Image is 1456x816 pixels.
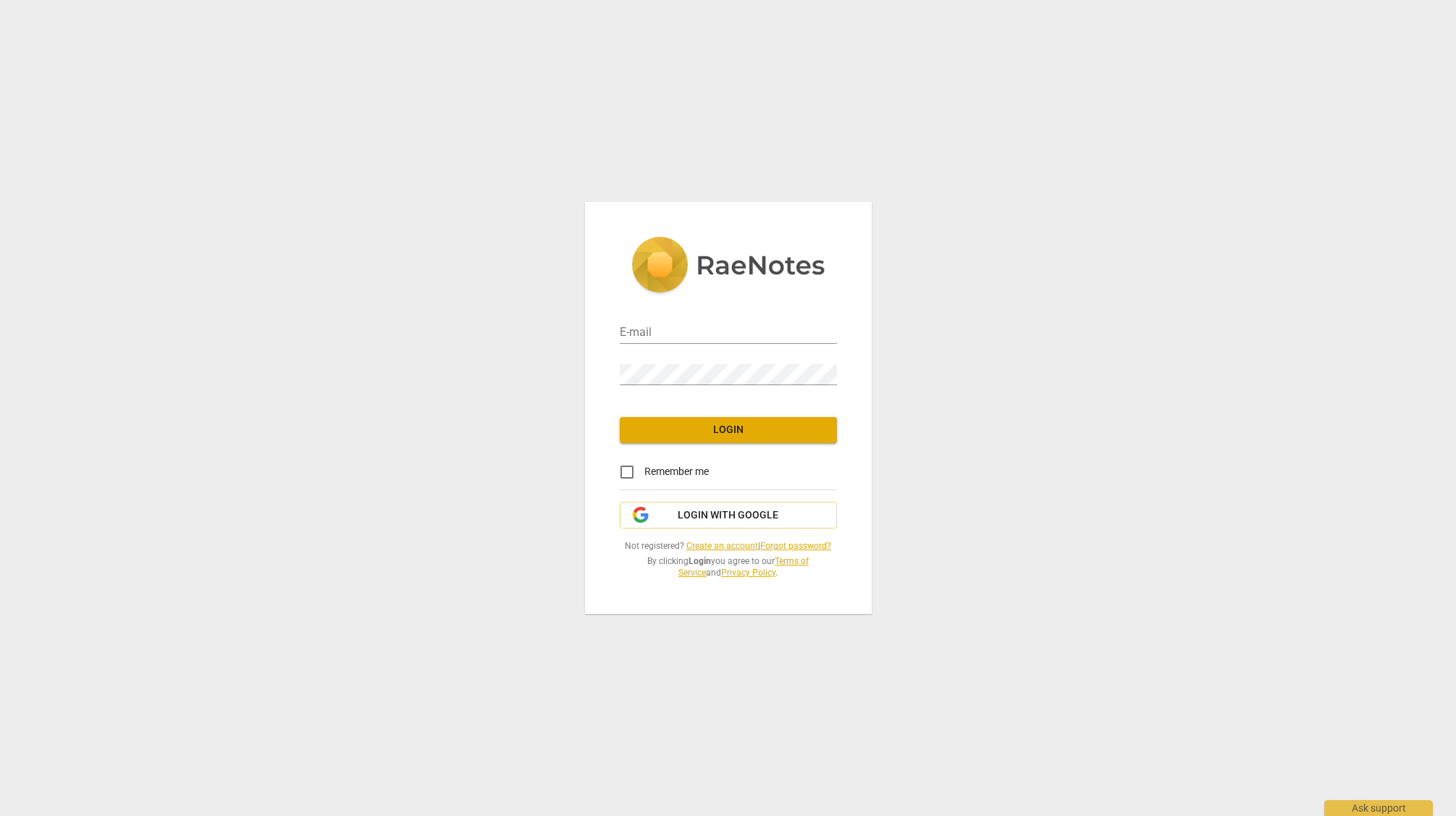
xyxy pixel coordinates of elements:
[644,464,709,479] span: Remember me
[620,417,837,443] button: Login
[689,556,711,566] b: Login
[678,508,778,523] span: Login with Google
[1324,800,1433,816] div: Ask support
[620,555,837,579] span: By clicking you agree to our and .
[620,540,837,552] span: Not registered? |
[631,237,825,296] img: 5ac2273c67554f335776073100b6d88f.svg
[686,541,758,551] a: Create an account
[721,568,775,578] a: Privacy Policy
[620,502,837,529] button: Login with Google
[631,423,825,437] span: Login
[760,541,831,551] a: Forgot password?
